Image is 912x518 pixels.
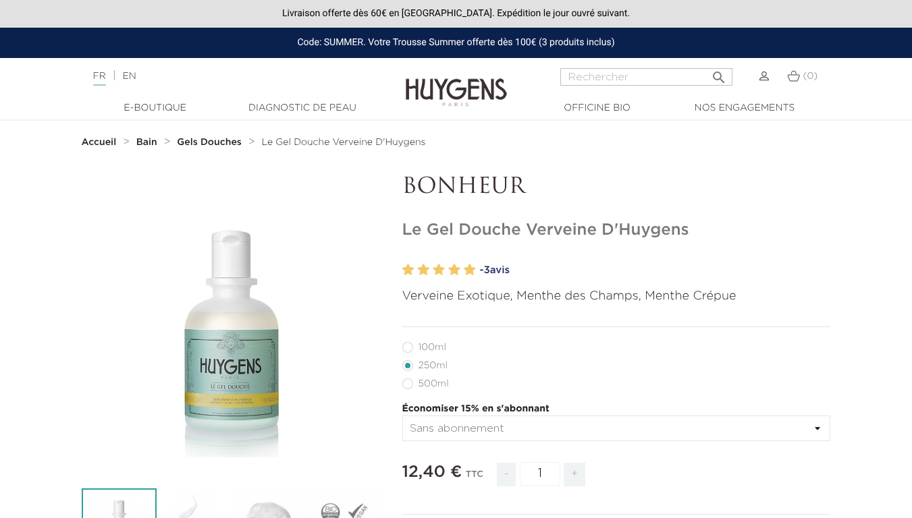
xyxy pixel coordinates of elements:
[402,342,462,353] label: 100ml
[235,101,370,115] a: Diagnostic de peau
[560,68,732,86] input: Rechercher
[402,464,462,480] span: 12,40 €
[261,138,425,147] span: Le Gel Douche Verveine D'Huygens
[402,175,831,200] p: BONHEUR
[261,137,425,148] a: Le Gel Douche Verveine D'Huygens
[86,68,370,84] div: |
[466,460,483,496] div: TTC
[483,265,489,275] span: 3
[88,101,223,115] a: E-Boutique
[402,378,465,389] label: 500ml
[707,64,731,82] button: 
[564,463,585,486] span: +
[448,260,460,280] label: 4
[136,137,161,148] a: Bain
[402,287,831,306] p: Verveine Exotique, Menthe des Champs, Menthe Crépue
[497,463,516,486] span: -
[711,65,727,82] i: 
[803,71,817,81] span: (0)
[406,57,507,109] img: Huygens
[530,101,665,115] a: Officine Bio
[402,360,464,371] label: 250ml
[82,137,119,148] a: Accueil
[122,71,136,81] a: EN
[480,260,831,281] a: -3avis
[136,138,157,147] strong: Bain
[402,402,831,416] p: Économiser 15% en s'abonnant
[177,138,242,147] strong: Gels Douches
[177,137,244,148] a: Gels Douches
[402,260,414,280] label: 1
[464,260,476,280] label: 5
[402,221,831,240] h1: Le Gel Douche Verveine D'Huygens
[677,101,812,115] a: Nos engagements
[93,71,106,86] a: FR
[433,260,445,280] label: 3
[82,138,117,147] strong: Accueil
[520,462,560,486] input: Quantité
[417,260,429,280] label: 2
